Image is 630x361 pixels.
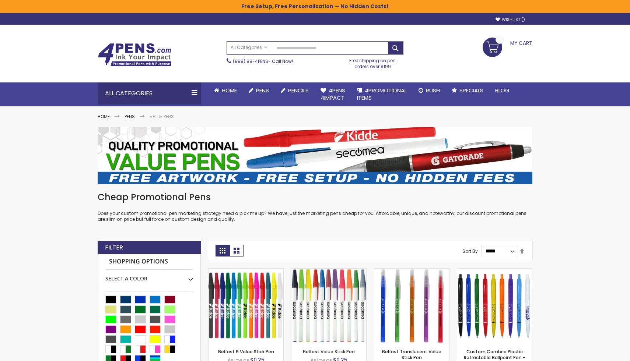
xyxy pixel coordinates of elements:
[222,86,237,94] span: Home
[321,86,345,102] span: 4Pens 4impact
[382,348,441,361] a: Belfast Translucent Value Stick Pen
[231,45,267,50] span: All Categories
[496,17,525,22] a: Wishlist
[209,269,283,343] img: Belfast B Value Stick Pen
[495,86,510,94] span: Blog
[233,58,293,64] span: - Call Now!
[426,86,440,94] span: Rush
[233,58,268,64] a: (888) 88-4PENS
[288,86,309,94] span: Pencils
[413,82,446,99] a: Rush
[125,113,135,120] a: Pens
[351,82,413,106] a: 4PROMOTIONALITEMS
[357,86,407,102] span: 4PROMOTIONAL ITEMS
[227,42,271,54] a: All Categories
[98,82,201,105] div: All Categories
[98,113,110,120] a: Home
[275,82,315,99] a: Pencils
[150,113,174,120] strong: Value Pens
[98,191,532,203] h1: Cheap Promotional Pens
[98,127,532,184] img: Value Pens
[374,269,449,343] img: Belfast Translucent Value Stick Pen
[291,269,366,343] img: Belfast Value Stick Pen
[342,55,404,70] div: Free shipping on pen orders over $199
[457,268,532,275] a: Custom Cambria Plastic Retractable Ballpoint Pen - Monochromatic Body Color
[208,82,243,99] a: Home
[489,82,515,99] a: Blog
[374,268,449,275] a: Belfast Translucent Value Stick Pen
[457,269,532,343] img: Custom Cambria Plastic Retractable Ballpoint Pen - Monochromatic Body Color
[216,245,230,256] strong: Grid
[303,348,355,355] a: Belfast Value Stick Pen
[105,254,193,270] strong: Shopping Options
[98,191,532,223] div: Does your custom promotional pen marketing strategy need a pick me up? We have just the marketing...
[98,43,171,67] img: 4Pens Custom Pens and Promotional Products
[315,82,351,106] a: 4Pens4impact
[209,268,283,275] a: Belfast B Value Stick Pen
[218,348,274,355] a: Belfast B Value Stick Pen
[459,86,483,94] span: Specials
[446,82,489,99] a: Specials
[462,248,478,254] label: Sort By
[243,82,275,99] a: Pens
[256,86,269,94] span: Pens
[291,268,366,275] a: Belfast Value Stick Pen
[105,244,123,252] strong: Filter
[105,270,193,282] div: Select A Color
